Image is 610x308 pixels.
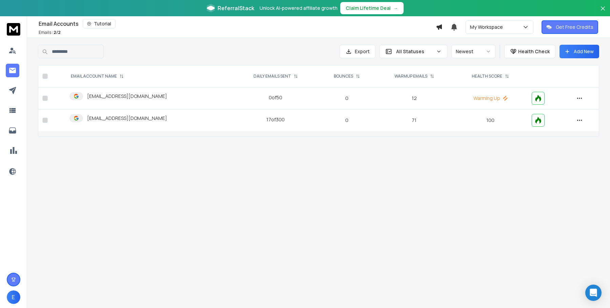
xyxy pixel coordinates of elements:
p: [EMAIL_ADDRESS][DOMAIN_NAME] [87,93,167,100]
p: DAILY EMAILS SENT [253,74,291,79]
p: Warming Up [457,95,524,102]
span: → [393,5,398,12]
p: 0 [322,117,371,124]
p: Get Free Credits [556,24,593,30]
td: 100 [453,109,528,131]
span: 2 / 2 [54,29,61,35]
div: Email Accounts [39,19,436,28]
div: Open Intercom Messenger [585,285,602,301]
p: 0 [322,95,371,102]
button: Health Check [504,45,555,58]
td: 12 [375,87,453,109]
p: Emails : [39,30,61,35]
p: Health Check [518,48,550,55]
button: Get Free Credits [542,20,598,34]
button: Export [340,45,375,58]
button: Claim Lifetime Deal→ [340,2,404,14]
button: Tutorial [83,19,116,28]
p: HEALTH SCORE [472,74,502,79]
button: Newest [451,45,495,58]
p: BOUNCES [334,74,353,79]
p: Unlock AI-powered affiliate growth [260,5,338,12]
button: Add New [560,45,599,58]
p: WARMUP EMAILS [394,74,427,79]
button: E [7,290,20,304]
button: Close banner [598,4,607,20]
div: EMAIL ACCOUNT NAME [71,74,124,79]
span: ReferralStack [218,4,254,12]
div: 0 of 50 [269,94,282,101]
p: [EMAIL_ADDRESS][DOMAIN_NAME] [87,115,167,122]
div: 17 of 300 [266,116,285,123]
p: My Workspace [470,24,506,30]
td: 71 [375,109,453,131]
p: All Statuses [396,48,433,55]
